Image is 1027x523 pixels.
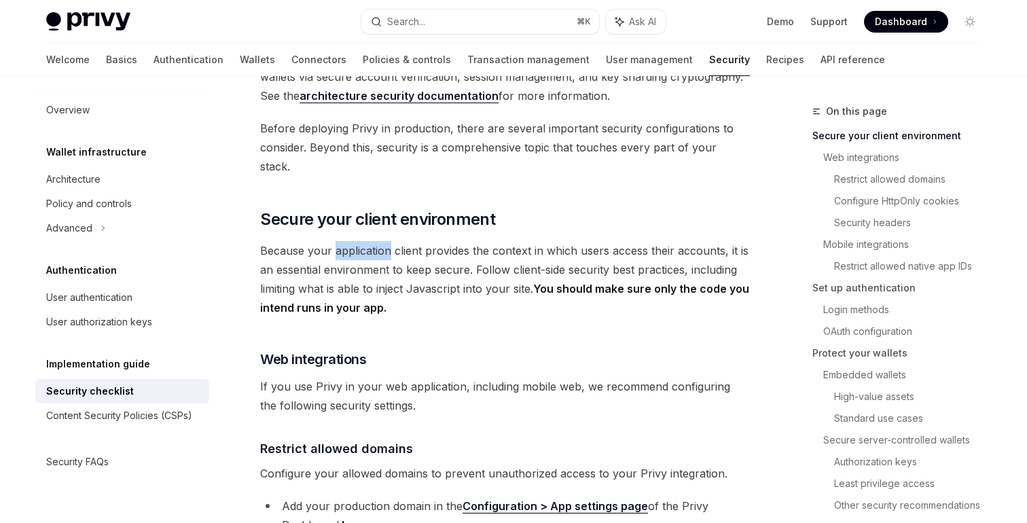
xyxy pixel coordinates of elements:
a: Standard use cases [834,408,992,429]
div: Advanced [46,220,92,236]
a: User authentication [35,285,209,310]
a: Secure server-controlled wallets [823,429,992,451]
h5: Implementation guide [46,356,150,372]
a: Authorization keys [834,451,992,473]
button: Ask AI [606,10,666,34]
a: Authentication [154,43,223,76]
button: Search...⌘K [361,10,599,34]
a: Connectors [291,43,346,76]
a: Security checklist [35,379,209,403]
a: User management [606,43,693,76]
h5: Authentication [46,262,117,278]
span: Ask AI [629,15,656,29]
h5: Wallet infrastructure [46,144,147,160]
span: If you use Privy in your web application, including mobile web, we recommend configuring the foll... [260,377,750,415]
span: ⌘ K [577,16,591,27]
a: Configure HttpOnly cookies [834,190,992,212]
a: Policies & controls [363,43,451,76]
a: Embedded wallets [823,364,992,386]
div: Content Security Policies (CSPs) [46,408,192,424]
div: Search... [387,14,425,30]
a: Security [709,43,750,76]
div: Security FAQs [46,454,109,470]
a: Configuration > App settings page [463,499,648,513]
a: API reference [821,43,885,76]
div: Overview [46,102,90,118]
a: Login methods [823,299,992,321]
a: Recipes [766,43,804,76]
span: Restrict allowed domains [260,439,413,458]
div: User authentication [46,289,132,306]
a: Set up authentication [812,277,992,299]
a: Support [810,15,848,29]
a: Transaction management [467,43,590,76]
a: Web integrations [823,147,992,168]
button: Toggle dark mode [959,11,981,33]
span: Dashboard [875,15,927,29]
a: Dashboard [864,11,948,33]
a: Wallets [240,43,275,76]
span: Web integrations [260,350,366,369]
a: Restrict allowed domains [834,168,992,190]
span: Configure your allowed domains to prevent unauthorized access to your Privy integration. [260,464,750,483]
a: Welcome [46,43,90,76]
a: Restrict allowed native app IDs [834,255,992,277]
a: Secure your client environment [812,125,992,147]
a: Basics [106,43,137,76]
a: Architecture [35,167,209,192]
a: Security headers [834,212,992,234]
span: Before deploying Privy in production, there are several important security configurations to cons... [260,119,750,176]
span: On this page [826,103,887,120]
a: Content Security Policies (CSPs) [35,403,209,428]
div: Architecture [46,171,101,187]
a: Other security recommendations [834,494,992,516]
div: Policy and controls [46,196,132,212]
a: User authorization keys [35,310,209,334]
a: Protect your wallets [812,342,992,364]
a: High-value assets [834,386,992,408]
span: Because your application client provides the context in which users access their accounts, it is ... [260,241,750,317]
a: Overview [35,98,209,122]
a: OAuth configuration [823,321,992,342]
a: Policy and controls [35,192,209,216]
a: Least privilege access [834,473,992,494]
a: Security FAQs [35,450,209,474]
a: architecture security documentation [300,89,499,103]
a: Mobile integrations [823,234,992,255]
div: User authorization keys [46,314,152,330]
span: Secure your client environment [260,209,495,230]
a: Demo [767,15,794,29]
div: Security checklist [46,383,134,399]
img: light logo [46,12,130,31]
